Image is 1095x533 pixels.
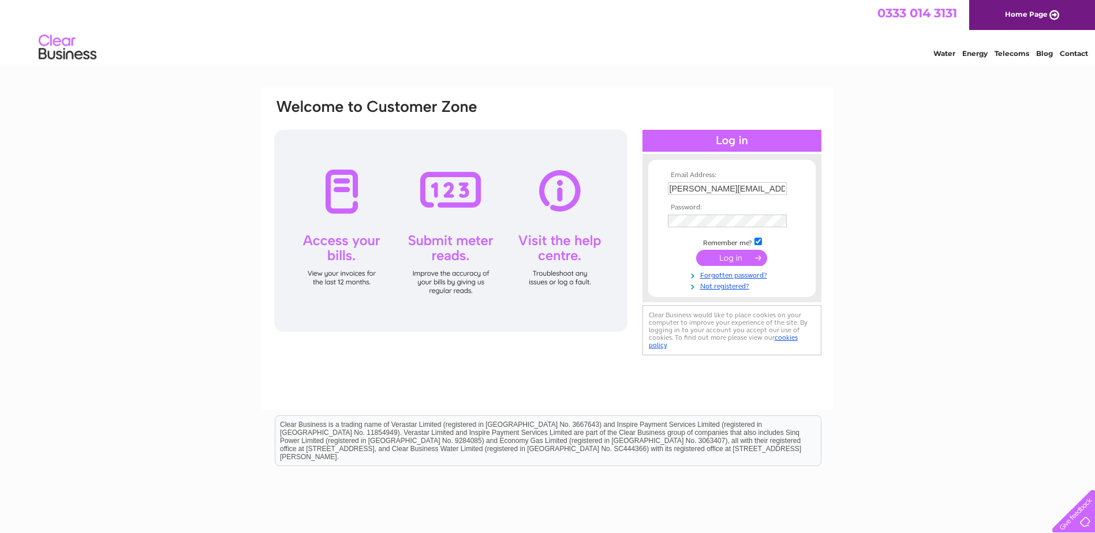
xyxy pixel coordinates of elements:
[995,49,1029,58] a: Telecoms
[962,49,988,58] a: Energy
[933,49,955,58] a: Water
[665,171,799,179] th: Email Address:
[1060,49,1088,58] a: Contact
[275,6,821,56] div: Clear Business is a trading name of Verastar Limited (registered in [GEOGRAPHIC_DATA] No. 3667643...
[665,204,799,212] th: Password:
[668,280,799,291] a: Not registered?
[38,30,97,65] img: logo.png
[1036,49,1053,58] a: Blog
[665,236,799,247] td: Remember me?
[696,250,767,266] input: Submit
[642,305,821,355] div: Clear Business would like to place cookies on your computer to improve your experience of the sit...
[668,269,799,280] a: Forgotten password?
[649,333,798,349] a: cookies policy
[877,6,957,20] a: 0333 014 3131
